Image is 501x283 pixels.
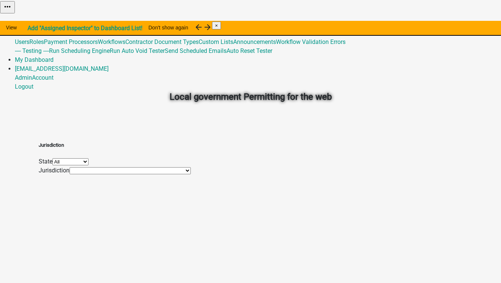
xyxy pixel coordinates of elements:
strong: Add "Assigned Inspector" to Dashboard List! [28,25,142,32]
h2: Local government Permitting for the web [44,90,457,104]
i: arrow_forward [203,23,212,32]
button: Don't show again [142,21,194,34]
label: Jurisdiction [39,167,70,174]
label: State [39,158,52,165]
button: Close [212,22,221,29]
span: × [215,23,218,28]
h5: Jurisdiction [39,141,191,149]
i: arrow_back [194,23,203,32]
